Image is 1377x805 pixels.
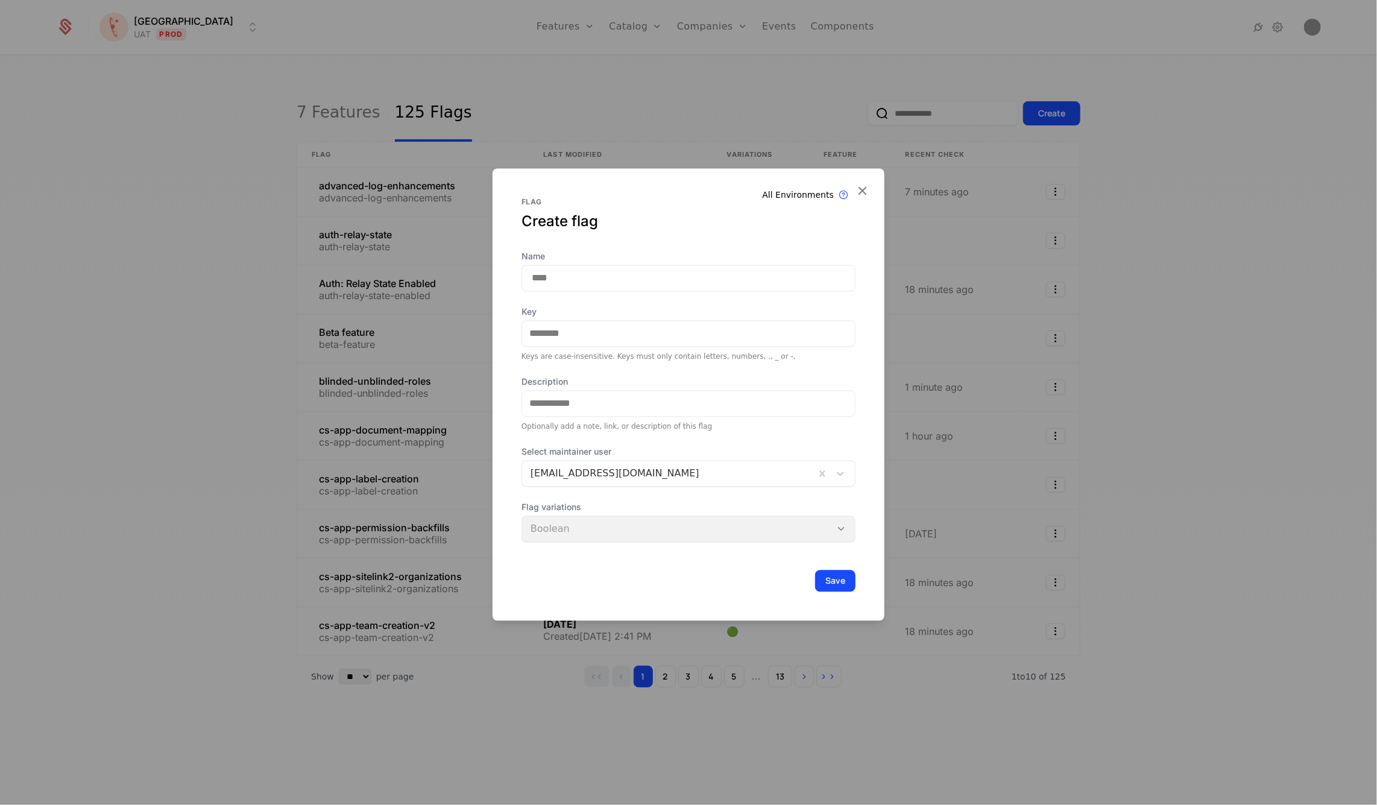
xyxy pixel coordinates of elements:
[521,197,856,207] div: Flag
[521,352,856,361] div: Keys are case-insensitive. Keys must only contain letters, numbers, ., _ or -.
[521,306,856,318] label: Key
[521,446,856,458] span: Select maintainer user
[521,250,856,262] label: Name
[815,570,856,592] button: Save
[521,376,856,388] label: Description
[763,189,834,201] div: All Environments
[521,501,856,513] span: Flag variations
[521,212,856,231] div: Create flag
[521,421,856,431] div: Optionally add a note, link, or description of this flag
